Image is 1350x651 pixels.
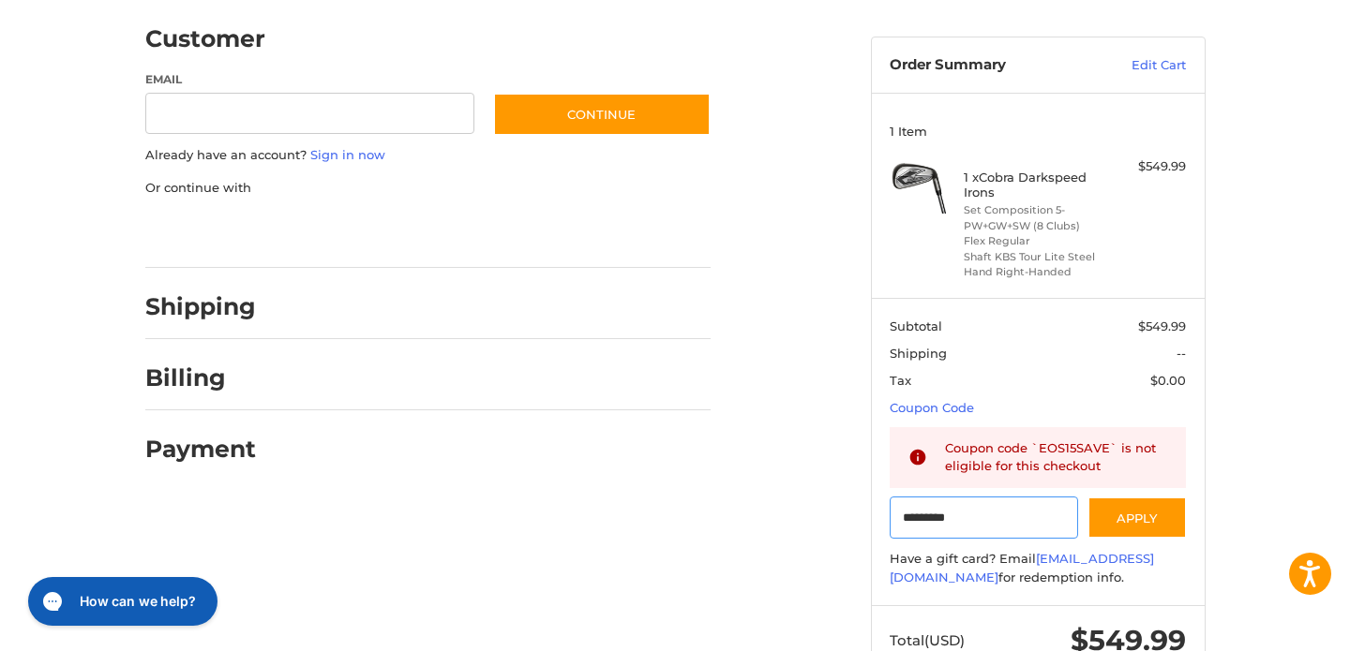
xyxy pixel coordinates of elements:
[1177,346,1186,361] span: --
[1091,56,1186,75] a: Edit Cart
[890,400,974,415] a: Coupon Code
[493,93,711,136] button: Continue
[890,124,1186,139] h3: 1 Item
[310,147,385,162] a: Sign in now
[964,233,1107,249] li: Flex Regular
[890,550,1186,586] div: Have a gift card? Email for redemption info.
[145,24,265,53] h2: Customer
[964,170,1107,200] h4: 1 x Cobra Darkspeed Irons
[964,249,1107,265] li: Shaft KBS Tour Lite Steel
[145,292,256,321] h2: Shipping
[1087,496,1187,539] button: Apply
[890,496,1078,539] input: Gift Certificate or Coupon Code
[145,363,255,392] h2: Billing
[890,631,965,649] span: Total (USD)
[945,439,1168,476] div: Coupon code `EOS15SAVE` is not eligible for this checkout
[145,179,711,198] p: Or continue with
[145,435,256,464] h2: Payment
[298,215,439,249] iframe: PayPal-paylater
[139,215,279,249] iframe: PayPal-paypal
[890,373,911,388] span: Tax
[457,215,597,249] iframe: PayPal-venmo
[1138,318,1186,333] span: $549.99
[1112,157,1186,176] div: $549.99
[19,570,223,632] iframe: Gorgias live chat messenger
[1150,373,1186,388] span: $0.00
[145,71,475,88] label: Email
[890,318,942,333] span: Subtotal
[964,202,1107,233] li: Set Composition 5-PW+GW+SW (8 Clubs)
[890,56,1091,75] h3: Order Summary
[890,346,947,361] span: Shipping
[964,264,1107,280] li: Hand Right-Handed
[890,551,1154,584] a: [EMAIL_ADDRESS][DOMAIN_NAME]
[145,146,711,165] p: Already have an account?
